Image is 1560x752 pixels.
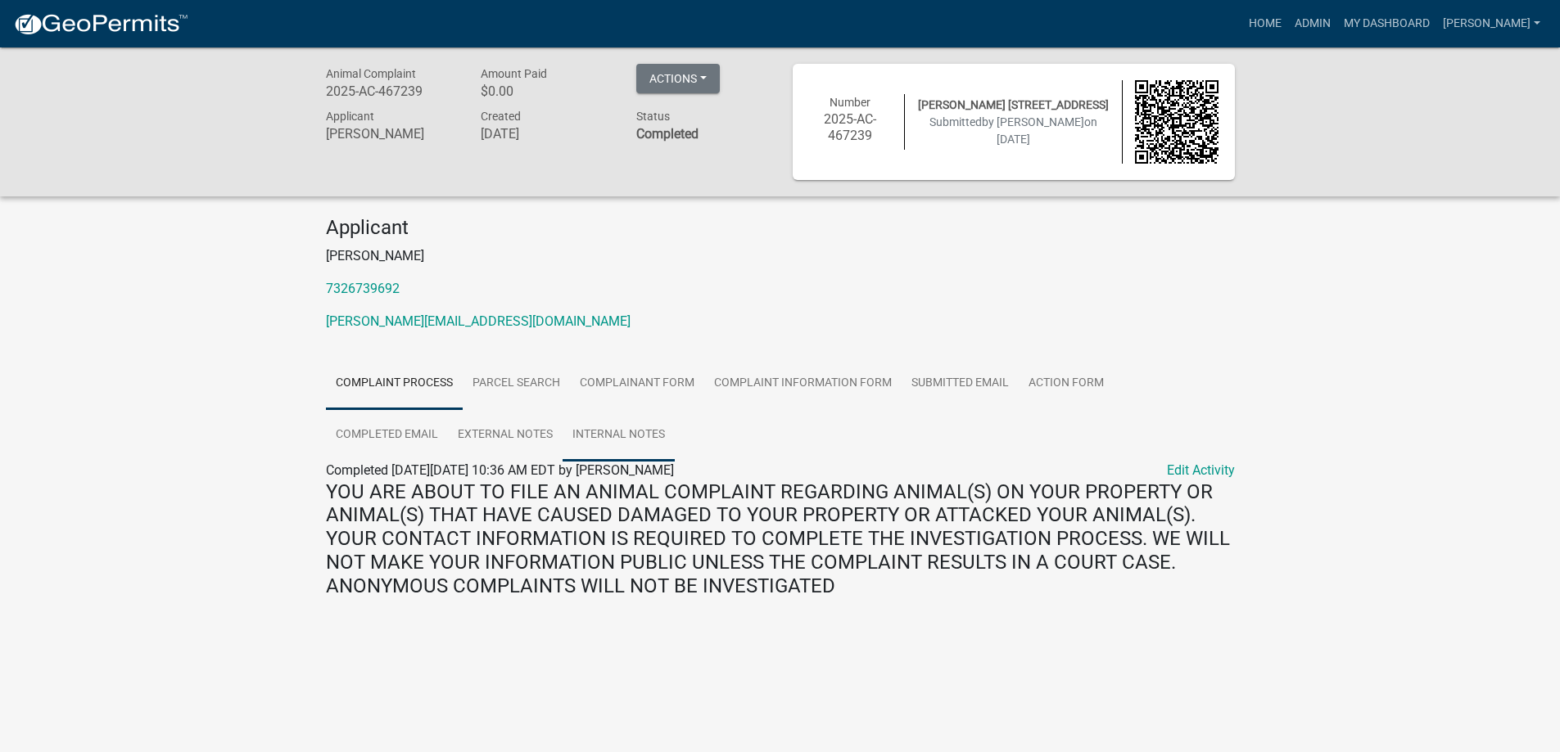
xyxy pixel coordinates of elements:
[1288,8,1337,39] a: Admin
[982,115,1084,128] span: by [PERSON_NAME]
[918,98,1109,111] span: [PERSON_NAME] [STREET_ADDRESS]
[326,83,457,99] h6: 2025-AC-467239
[809,111,893,142] h6: 2025-AC-467239
[902,358,1019,410] a: Submitted Email
[636,64,720,93] button: Actions
[326,126,457,142] h6: [PERSON_NAME]
[636,110,670,123] span: Status
[463,358,570,410] a: Parcel search
[570,358,704,410] a: Complainant Form
[563,409,675,462] a: Internal Notes
[326,358,463,410] a: Complaint Process
[326,67,416,80] span: Animal Complaint
[636,126,699,142] strong: Completed
[704,358,902,410] a: Complaint Information Form
[481,126,612,142] h6: [DATE]
[448,409,563,462] a: External Notes
[326,110,374,123] span: Applicant
[1242,8,1288,39] a: Home
[326,480,1235,598] h4: YOU ARE ABOUT TO FILE AN ANIMAL COMPLAINT REGARDING ANIMAL(S) ON YOUR PROPERTY OR ANIMAL(S) THAT ...
[830,96,870,109] span: Number
[326,409,448,462] a: Completed Email
[929,115,1097,146] span: Submitted on [DATE]
[1337,8,1436,39] a: My Dashboard
[326,462,674,478] span: Completed [DATE][DATE] 10:36 AM EDT by [PERSON_NAME]
[326,216,1235,240] h4: Applicant
[1019,358,1114,410] a: Action Form
[326,246,1235,266] p: [PERSON_NAME]
[326,281,400,296] a: 7326739692
[481,83,612,99] h6: $0.00
[481,67,547,80] span: Amount Paid
[1167,461,1235,480] a: Edit Activity
[1135,80,1219,164] img: QR code
[481,110,521,123] span: Created
[326,313,631,329] a: [PERSON_NAME][EMAIL_ADDRESS][DOMAIN_NAME]
[1436,8,1547,39] a: [PERSON_NAME]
